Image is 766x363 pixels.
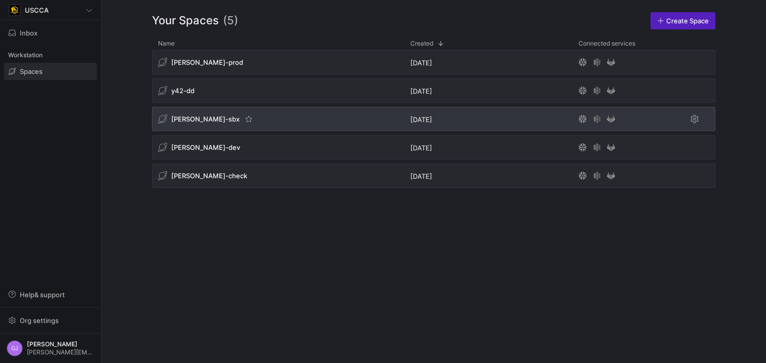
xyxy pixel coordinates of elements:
[4,63,97,80] a: Spaces
[25,6,49,14] span: USCCA
[410,115,432,124] span: [DATE]
[152,164,715,192] div: Press SPACE to select this row.
[20,316,59,325] span: Org settings
[666,17,709,25] span: Create Space
[650,12,715,29] a: Create Space
[410,40,433,47] span: Created
[27,341,94,348] span: [PERSON_NAME]
[171,87,195,95] span: y42-dd
[171,115,240,123] span: [PERSON_NAME]-sbx
[171,172,247,180] span: [PERSON_NAME]-check
[152,12,219,29] span: Your Spaces
[152,78,715,107] div: Press SPACE to select this row.
[579,40,635,47] span: Connected services
[20,291,65,299] span: Help & support
[152,107,715,135] div: Press SPACE to select this row.
[410,59,432,67] span: [DATE]
[158,40,175,47] span: Name
[7,340,23,356] div: GJ
[223,12,238,29] span: (5)
[27,349,94,356] span: [PERSON_NAME][EMAIL_ADDRESS][PERSON_NAME][DOMAIN_NAME]
[410,87,432,95] span: [DATE]
[4,338,97,359] button: GJ[PERSON_NAME][PERSON_NAME][EMAIL_ADDRESS][PERSON_NAME][DOMAIN_NAME]
[4,48,97,63] div: Workstation
[4,317,97,326] a: Org settings
[4,24,97,42] button: Inbox
[20,29,37,37] span: Inbox
[410,172,432,180] span: [DATE]
[171,58,243,66] span: [PERSON_NAME]-prod
[171,143,240,151] span: [PERSON_NAME]-dev
[4,286,97,303] button: Help& support
[20,67,43,75] span: Spaces
[152,50,715,78] div: Press SPACE to select this row.
[4,312,97,329] button: Org settings
[10,5,20,15] img: https://storage.googleapis.com/y42-prod-data-exchange/images/uAsz27BndGEK0hZWDFeOjoxA7jCwgK9jE472...
[152,135,715,164] div: Press SPACE to select this row.
[410,144,432,152] span: [DATE]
